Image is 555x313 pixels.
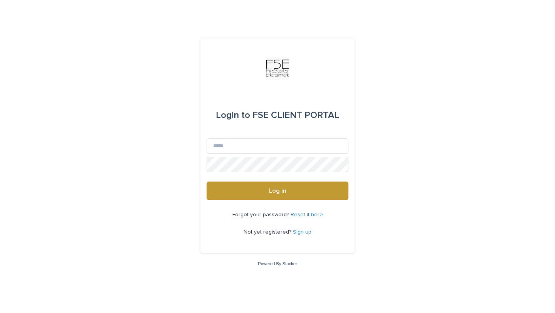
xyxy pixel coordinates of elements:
img: Km9EesSdRbS9ajqhBzyo [266,57,289,80]
a: Reset it here [291,212,323,217]
span: Log in [269,188,286,194]
div: FSE CLIENT PORTAL [216,104,339,126]
a: Powered By Stacker [258,261,297,266]
span: Not yet registered? [244,229,293,235]
button: Log in [207,182,348,200]
span: Forgot your password? [232,212,291,217]
span: Login to [216,111,250,120]
a: Sign up [293,229,311,235]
